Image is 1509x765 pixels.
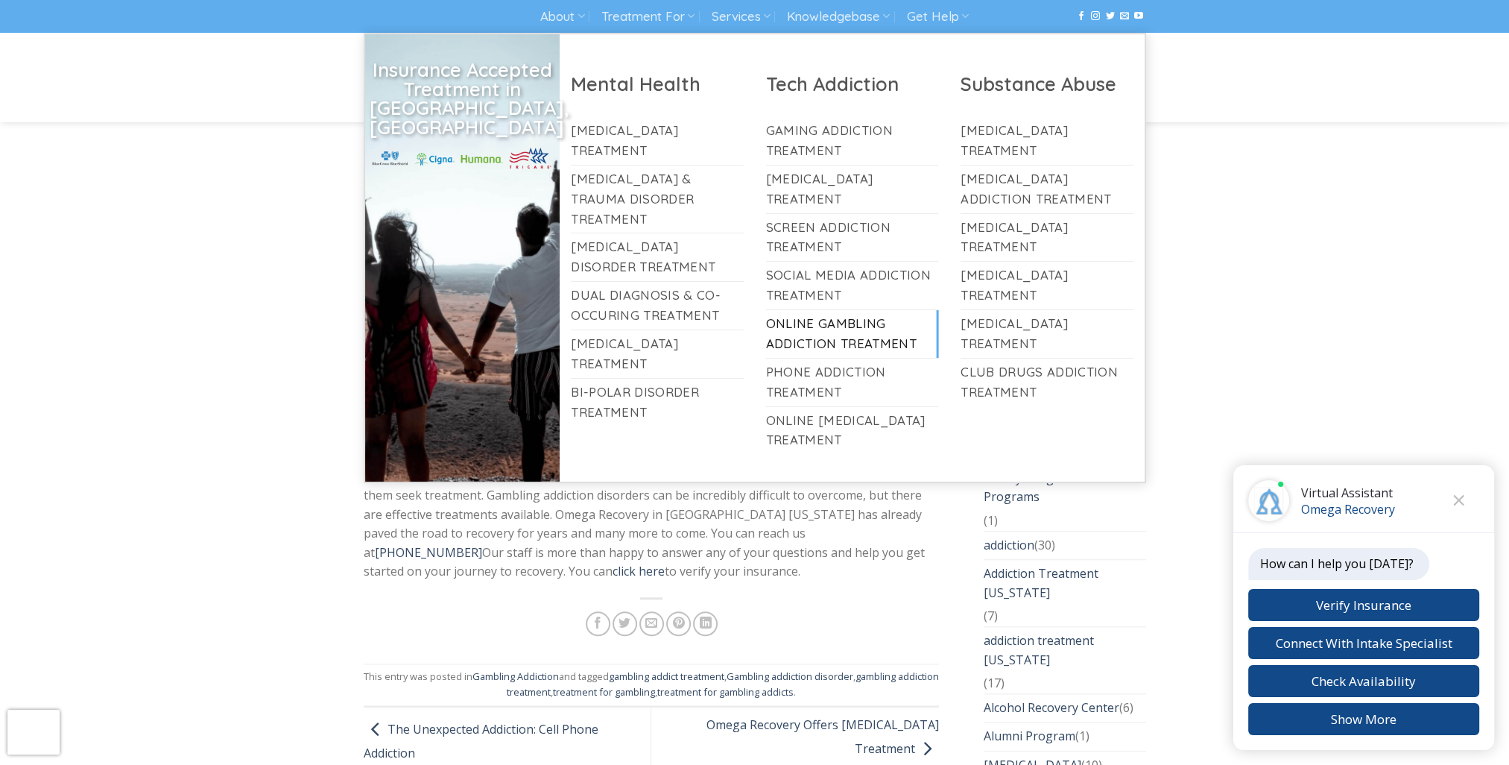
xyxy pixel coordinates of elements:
[766,214,939,262] a: Screen Addiction Treatment
[553,685,655,699] a: treatment for gambling
[639,611,664,636] a: Email to a Friend
[609,670,724,683] a: gambling addict treatment
[961,359,1133,406] a: Club Drugs Addiction Treatment
[472,670,559,683] a: Gambling Addiction
[961,262,1133,309] a: [MEDICAL_DATA] Treatment
[961,310,1133,358] a: [MEDICAL_DATA] Treatment
[571,72,744,96] h2: Mental Health
[693,611,718,636] a: Share on LinkedIn
[766,310,939,358] a: Online Gambling Addiction Treatment
[984,560,1146,607] a: Addiction Treatment [US_STATE]
[507,670,939,698] a: gambling addiction treatment
[657,685,794,699] a: treatment for gambling addicts
[711,3,770,31] a: Services
[766,166,939,213] a: [MEDICAL_DATA] Treatment
[766,407,939,455] a: Online [MEDICAL_DATA] Treatment
[984,693,1146,722] li: (6)
[766,262,939,309] a: Social Media Addiction Treatment
[984,465,1146,511] a: 90 Day Drug Rehab Programs
[370,60,554,136] h2: Insurance Accepted Treatment in [GEOGRAPHIC_DATA], [GEOGRAPHIC_DATA]
[375,544,482,561] a: [PHONE_NUMBER]
[984,722,1146,751] li: (1)
[766,117,939,165] a: Gaming Addiction Treatment
[984,532,1034,560] a: addiction
[571,166,744,233] a: [MEDICAL_DATA] & Trauma Disorder Treatment
[571,379,744,426] a: Bi-Polar Disorder Treatment
[984,627,1146,674] a: addiction treatment [US_STATE]
[1106,11,1115,22] a: Follow on Twitter
[571,233,744,281] a: [MEDICAL_DATA] Disorder Treatment
[984,465,1146,531] li: (1)
[984,559,1146,626] li: (7)
[364,664,940,707] footer: This entry was posted in and tagged , , , , .
[766,359,939,406] a: Phone Addiction Treatment
[586,611,610,636] a: Share on Facebook
[961,166,1133,213] a: [MEDICAL_DATA] Addiction Treatment
[961,117,1133,165] a: [MEDICAL_DATA] Treatment
[571,330,744,378] a: [MEDICAL_DATA] Treatment
[540,3,584,31] a: About
[787,3,890,31] a: Knowledgebase
[571,282,744,330] a: Dual Diagnosis & Co-Occuring Treatment
[1120,11,1129,22] a: Send us an email
[601,3,695,31] a: Treatment For
[666,611,691,636] a: Pin on Pinterest
[907,3,969,31] a: Get Help
[984,694,1119,722] a: Alcohol Recovery Center
[984,722,1075,751] a: Alumni Program
[766,72,939,96] h2: Tech Addiction
[1077,11,1086,22] a: Follow on Facebook
[961,72,1133,96] h2: Substance Abuse
[961,214,1133,262] a: [MEDICAL_DATA] Treatment
[613,611,637,636] a: Share on Twitter
[1134,11,1143,22] a: Follow on YouTube
[984,531,1146,560] li: (30)
[7,710,60,755] iframe: reCAPTCHA
[364,467,940,582] p: Millions of [DEMOGRAPHIC_DATA] suffer from gambling addiction disorders, but only a fraction of t...
[984,626,1146,693] li: (17)
[613,563,665,579] a: click here
[727,670,853,683] a: Gambling addiction disorder
[706,717,939,756] a: Omega Recovery Offers [MEDICAL_DATA] Treatment
[364,721,598,762] a: The Unexpected Addiction: Cell Phone Addiction
[1091,11,1100,22] a: Follow on Instagram
[571,117,744,165] a: [MEDICAL_DATA] Treatment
